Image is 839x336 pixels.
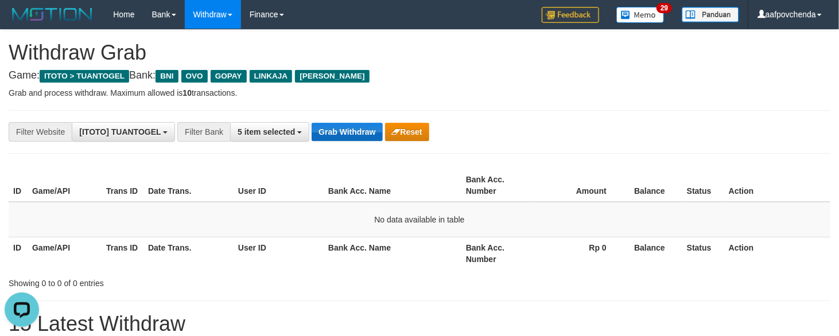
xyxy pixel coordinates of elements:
[9,70,830,81] h4: Game: Bank:
[72,122,175,142] button: [ITOTO] TUANTOGEL
[9,237,28,269] th: ID
[324,169,461,202] th: Bank Acc. Name
[156,70,178,83] span: BNI
[461,169,535,202] th: Bank Acc. Number
[461,237,535,269] th: Bank Acc. Number
[9,273,341,289] div: Showing 0 to 0 of 0 entries
[181,70,208,83] span: OVO
[324,237,461,269] th: Bank Acc. Name
[724,169,830,202] th: Action
[250,70,293,83] span: LINKAJA
[385,123,429,141] button: Reset
[102,237,143,269] th: Trans ID
[28,169,102,202] th: Game/API
[177,122,230,142] div: Filter Bank
[5,5,39,39] button: Open LiveChat chat widget
[230,122,309,142] button: 5 item selected
[312,123,382,141] button: Grab Withdraw
[28,237,102,269] th: Game/API
[211,70,247,83] span: GOPAY
[102,169,143,202] th: Trans ID
[657,3,672,13] span: 29
[682,237,724,269] th: Status
[616,7,665,23] img: Button%20Memo.svg
[9,87,830,99] p: Grab and process withdraw. Maximum allowed is transactions.
[624,237,682,269] th: Balance
[143,237,234,269] th: Date Trans.
[40,70,129,83] span: ITOTO > TUANTOGEL
[9,6,96,23] img: MOTION_logo.png
[238,127,295,136] span: 5 item selected
[535,237,624,269] th: Rp 0
[9,312,830,335] h1: 15 Latest Withdraw
[79,127,161,136] span: [ITOTO] TUANTOGEL
[234,169,324,202] th: User ID
[535,169,624,202] th: Amount
[624,169,682,202] th: Balance
[682,7,739,22] img: panduan.png
[9,41,830,64] h1: Withdraw Grab
[9,122,72,142] div: Filter Website
[182,88,192,97] strong: 10
[724,237,830,269] th: Action
[143,169,234,202] th: Date Trans.
[9,169,28,202] th: ID
[682,169,724,202] th: Status
[295,70,369,83] span: [PERSON_NAME]
[542,7,599,23] img: Feedback.jpg
[9,202,830,237] td: No data available in table
[234,237,324,269] th: User ID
